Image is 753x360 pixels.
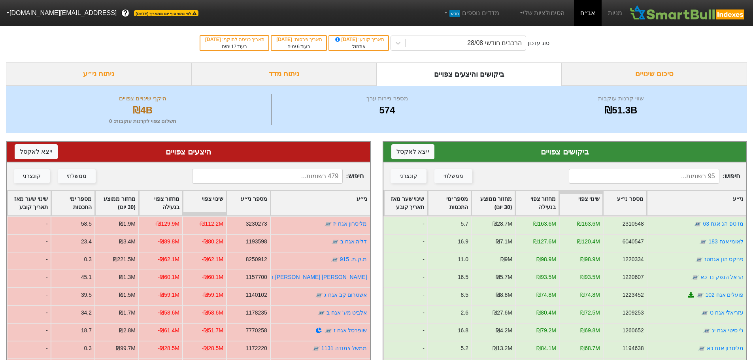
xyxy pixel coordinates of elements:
[246,326,267,335] div: 7770258
[246,220,267,228] div: 3230273
[325,327,332,335] img: tase link
[495,291,512,299] div: ₪8.8M
[15,146,362,158] div: היצעים צפויים
[123,8,128,19] span: ?
[457,326,468,335] div: 16.8
[533,220,556,228] div: ₪163.6M
[113,255,136,264] div: ₪221.5M
[158,273,179,281] div: -₪60.1M
[472,191,515,215] div: Toggle SortBy
[580,291,600,299] div: ₪74.8M
[246,273,267,281] div: 1157700
[227,191,270,215] div: Toggle SortBy
[528,39,549,47] div: סוג עדכון
[495,273,512,281] div: ₪5.7M
[383,323,427,341] div: -
[391,144,434,159] button: ייצא לאקסל
[324,292,367,298] a: אשטרום קב אגח ג
[383,234,427,252] div: -
[460,220,468,228] div: 5.7
[81,237,92,246] div: 23.4
[383,270,427,287] div: -
[274,103,500,117] div: 574
[204,43,264,50] div: בעוד ימים
[7,287,51,305] div: -
[493,344,512,352] div: ₪13.2M
[334,327,367,334] a: שופרסל אגח ז
[622,220,644,228] div: 2310548
[712,327,744,334] a: ג'י סיטי אגח יג
[536,344,556,352] div: ₪84.1M
[691,273,699,281] img: tase link
[569,169,740,184] span: חיפוש :
[321,345,367,351] a: ממשל צמודה 1131
[246,309,267,317] div: 1178235
[457,237,468,246] div: 16.9
[119,237,136,246] div: ₪3.4M
[158,237,179,246] div: -₪89.8M
[383,216,427,234] div: -
[158,344,179,352] div: -₪28.5M
[383,305,427,323] div: -
[647,191,746,215] div: Toggle SortBy
[443,172,463,181] div: ממשלתי
[700,274,744,280] a: הראל הנפק נד כא
[708,238,744,245] a: לאומי אגח 183
[352,44,366,49] span: אתמול
[434,169,472,183] button: ממשלתי
[710,309,744,316] a: עזריאלי אגח ט
[628,5,747,21] img: SmartBull
[192,169,343,184] input: 479 רשומות...
[580,255,600,264] div: ₪98.9M
[383,252,427,270] div: -
[271,191,370,215] div: Toggle SortBy
[276,43,322,50] div: בעוד ימים
[81,291,92,299] div: 39.5
[7,270,51,287] div: -
[377,62,562,86] div: ביקושים והיצעים צפויים
[158,309,179,317] div: -₪58.6M
[505,103,737,117] div: ₪51.3B
[81,273,92,281] div: 45.1
[134,10,198,16] span: לפי נתוני סוף יום מתאריך [DATE]
[536,309,556,317] div: ₪80.4M
[84,344,92,352] div: 0.3
[428,191,471,215] div: Toggle SortBy
[246,291,267,299] div: 1140102
[334,37,359,42] span: [DATE]
[95,191,138,215] div: Toggle SortBy
[562,62,747,86] div: סיכום שינויים
[158,291,179,299] div: -₪59.1M
[440,5,502,21] a: מדדים נוספיםחדש
[331,238,339,246] img: tase link
[622,309,644,317] div: 1209253
[460,309,468,317] div: 2.6
[297,44,300,49] span: 6
[191,62,377,86] div: ניתוח מדד
[580,309,600,317] div: ₪72.5M
[324,220,332,228] img: tase link
[14,169,50,183] button: קונצרני
[183,191,226,215] div: Toggle SortBy
[81,220,92,228] div: 58.5
[696,291,704,299] img: tase link
[391,146,739,158] div: ביקושים צפויים
[7,234,51,252] div: -
[16,103,269,117] div: ₪4B
[536,326,556,335] div: ₪79.2M
[515,5,568,21] a: הסימולציות שלי
[533,237,556,246] div: ₪127.6M
[119,326,136,335] div: ₪2.8M
[493,309,512,317] div: ₪27.6M
[119,273,136,281] div: ₪1.3M
[231,44,236,49] span: 17
[622,326,644,335] div: 1260652
[391,169,427,183] button: קונצרני
[384,191,427,215] div: Toggle SortBy
[457,255,468,264] div: 11.0
[449,10,460,17] span: חדש
[705,292,744,298] a: פועלים אגח 102
[139,191,182,215] div: Toggle SortBy
[58,169,96,183] button: ממשלתי
[51,191,94,215] div: Toggle SortBy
